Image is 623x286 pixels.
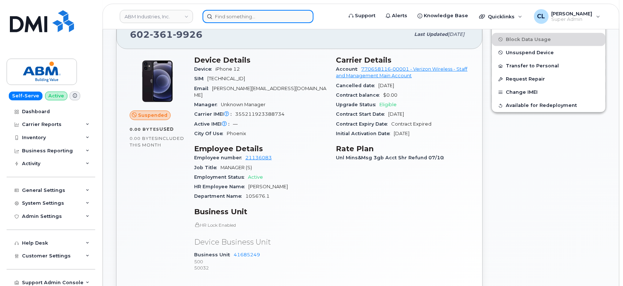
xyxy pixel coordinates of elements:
span: Quicklinks [488,14,515,19]
span: 602 [130,29,203,40]
span: 9926 [173,29,203,40]
span: [PERSON_NAME] [248,184,288,189]
span: iPhone 12 [215,66,240,72]
span: Phoenix [227,131,246,136]
button: Available for Redeployment [492,99,605,112]
span: Employee number [194,155,245,160]
span: Contract Expired [392,121,432,127]
span: Super Admin [552,16,593,22]
span: Support [355,12,375,19]
h3: Rate Plan [336,144,470,153]
span: SIM [194,76,207,81]
span: Department Name [194,193,245,199]
span: Unsuspend Device [506,50,554,55]
div: Carl Larrison [529,9,605,24]
a: ABM Industries, Inc. [120,10,193,23]
p: Device Business Unit [194,237,327,248]
span: Unl Mins&Msg 3gb Acct Shr Refund 07/10 [336,155,448,160]
img: iPhone_12.jpg [136,59,179,103]
span: 361 [150,29,173,40]
span: [DATE] [448,31,464,37]
span: — [233,121,238,127]
span: [DATE] [389,111,404,117]
span: Cancelled date [336,83,379,88]
span: Email [194,86,212,91]
span: Alerts [392,12,407,19]
span: Contract balance [336,92,383,98]
p: 50032 [194,265,327,271]
button: Block Data Usage [492,33,605,46]
h3: Carrier Details [336,56,470,64]
span: [PERSON_NAME] [552,11,593,16]
span: Knowledge Base [424,12,468,19]
span: Account [336,66,361,72]
span: CL [537,12,545,21]
a: 21136083 [245,155,272,160]
span: MANAGER (S) [220,165,252,170]
a: Alerts [381,8,412,23]
span: Suspended [138,112,167,119]
span: [DATE] [394,131,410,136]
p: HR Lock Enabled [194,222,327,228]
span: Carrier IMEI [194,111,235,117]
button: Request Repair [492,73,605,86]
span: used [159,126,174,132]
span: Eligible [380,102,397,107]
span: Business Unit [194,252,234,257]
span: Active [248,174,263,180]
h3: Business Unit [194,207,327,216]
span: Upgrade Status [336,102,380,107]
span: Contract Expiry Date [336,121,392,127]
span: [DATE] [379,83,394,88]
span: Active IMEI [194,121,233,127]
span: Device [194,66,215,72]
span: Available for Redeployment [506,103,577,108]
h3: Employee Details [194,144,327,153]
span: Job Title [194,165,220,170]
span: [PERSON_NAME][EMAIL_ADDRESS][DOMAIN_NAME] [194,86,326,98]
button: Unsuspend Device [492,46,605,59]
span: Unknown Manager [221,102,266,107]
p: 500 [194,259,327,265]
button: Transfer to Personal [492,59,605,73]
a: Knowledge Base [412,8,473,23]
span: Contract Start Date [336,111,389,117]
span: 0.00 Bytes [130,127,159,132]
span: Last updated [414,31,448,37]
span: 355211923388734 [235,111,285,117]
span: 105676.1 [245,193,270,199]
input: Find something... [203,10,314,23]
span: 0.00 Bytes [130,136,157,141]
span: [TECHNICAL_ID] [207,76,245,81]
span: Initial Activation Date [336,131,394,136]
h3: Device Details [194,56,327,64]
span: Employment Status [194,174,248,180]
a: Support [344,8,381,23]
span: HR Employee Name [194,184,248,189]
button: Change IMEI [492,86,605,99]
span: Manager [194,102,221,107]
span: City Of Use [194,131,227,136]
a: 41685249 [234,252,260,257]
a: 770658116-00001 - Verizon Wireless - Staff and Management Main Account [336,66,468,78]
span: $0.00 [383,92,398,98]
div: Quicklinks [474,9,527,24]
